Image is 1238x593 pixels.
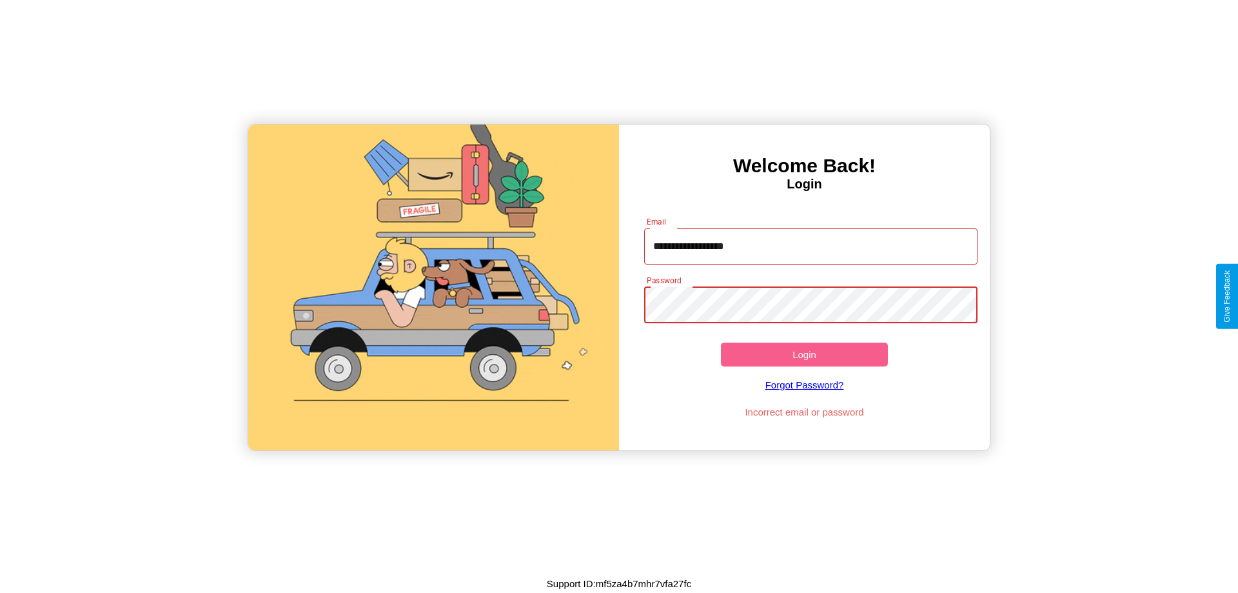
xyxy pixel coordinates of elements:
label: Password [647,275,681,286]
h4: Login [619,177,990,192]
div: Give Feedback [1223,270,1232,323]
img: gif [248,125,619,450]
a: Forgot Password? [638,367,972,403]
button: Login [721,343,888,367]
p: Support ID: mf5za4b7mhr7vfa27fc [547,575,691,592]
p: Incorrect email or password [638,403,972,421]
label: Email [647,216,667,227]
h3: Welcome Back! [619,155,990,177]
